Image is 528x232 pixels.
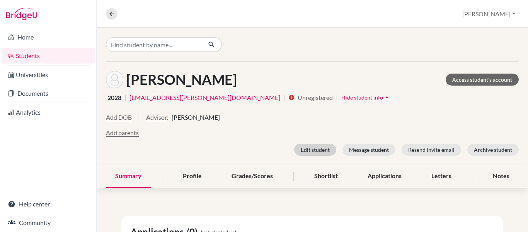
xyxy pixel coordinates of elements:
span: : [167,113,169,122]
span: | [336,93,338,102]
div: Notes [484,165,519,188]
div: Summary [106,165,151,188]
a: Documents [2,86,95,101]
span: 2028 [107,93,121,102]
a: Community [2,215,95,230]
button: Resend invite email [402,144,461,156]
span: Unregistered [298,93,333,102]
div: Letters [422,165,461,188]
span: | [283,93,285,102]
input: Find student by name... [106,37,202,52]
a: Universities [2,67,95,82]
button: Archive student [467,144,519,156]
img: Valentina Khouri's avatar [106,71,123,88]
a: Access student's account [446,74,519,86]
div: Applications [358,165,411,188]
button: Add DOB [106,113,132,122]
button: Add parents [106,128,139,137]
button: Hide student infoarrow_drop_up [341,91,391,103]
button: Message student [342,144,395,156]
div: Grades/Scores [222,165,282,188]
img: Bridge-U [6,8,37,20]
a: Help center [2,196,95,212]
i: arrow_drop_up [383,93,391,101]
span: [PERSON_NAME] [172,113,220,122]
span: Hide student info [341,94,383,101]
a: Home [2,29,95,45]
a: [EMAIL_ADDRESS][PERSON_NAME][DOMAIN_NAME] [129,93,280,102]
button: Edit student [294,144,336,156]
span: | [138,113,140,128]
div: Shortlist [305,165,347,188]
h1: [PERSON_NAME] [126,71,237,88]
a: Analytics [2,105,95,120]
button: [PERSON_NAME] [459,7,519,21]
button: Advisor [146,113,167,122]
div: Profile [174,165,211,188]
i: info [288,95,295,101]
span: | [124,93,126,102]
a: Students [2,48,95,64]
